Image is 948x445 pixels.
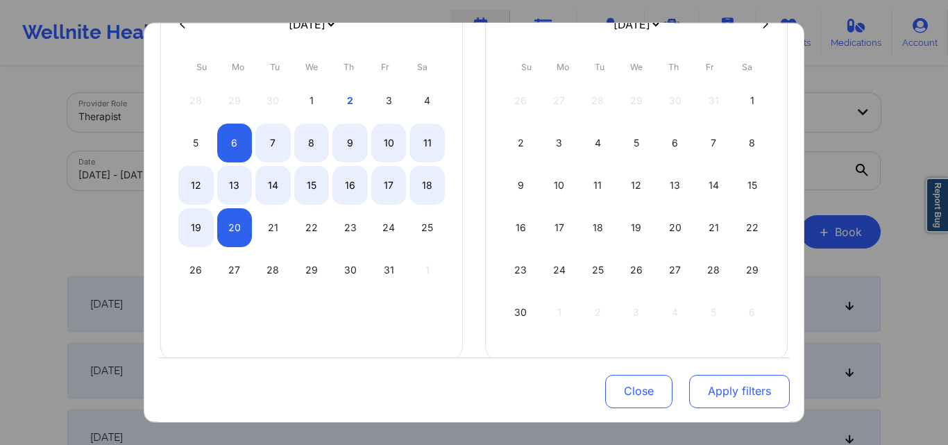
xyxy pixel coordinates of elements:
div: Sat Oct 11 2025 [409,123,445,162]
div: Wed Oct 22 2025 [294,208,330,246]
abbr: Friday [706,61,714,72]
div: Sun Oct 26 2025 [178,250,214,289]
div: Wed Nov 12 2025 [619,165,654,204]
div: Wed Oct 15 2025 [294,165,330,204]
div: Thu Oct 09 2025 [332,123,368,162]
div: Tue Nov 11 2025 [580,165,616,204]
div: Wed Nov 19 2025 [619,208,654,246]
div: Thu Oct 30 2025 [332,250,368,289]
div: Sun Nov 02 2025 [503,123,539,162]
abbr: Tuesday [595,61,604,72]
div: Mon Nov 10 2025 [542,165,577,204]
div: Fri Oct 24 2025 [371,208,407,246]
abbr: Monday [232,61,244,72]
abbr: Tuesday [270,61,280,72]
div: Fri Nov 14 2025 [696,165,731,204]
div: Sat Oct 25 2025 [409,208,445,246]
div: Sat Oct 04 2025 [409,81,445,119]
div: Thu Nov 20 2025 [657,208,693,246]
div: Mon Oct 20 2025 [217,208,253,246]
div: Thu Nov 27 2025 [657,250,693,289]
div: Tue Nov 25 2025 [580,250,616,289]
div: Fri Nov 07 2025 [696,123,731,162]
div: Thu Oct 23 2025 [332,208,368,246]
div: Sat Nov 29 2025 [734,250,770,289]
abbr: Thursday [668,61,679,72]
div: Tue Oct 07 2025 [255,123,291,162]
div: Thu Nov 06 2025 [657,123,693,162]
div: Sun Nov 23 2025 [503,250,539,289]
div: Mon Oct 27 2025 [217,250,253,289]
div: Sat Oct 18 2025 [409,165,445,204]
div: Wed Oct 29 2025 [294,250,330,289]
div: Sat Nov 08 2025 [734,123,770,162]
div: Wed Oct 08 2025 [294,123,330,162]
div: Sat Nov 01 2025 [734,81,770,119]
div: Mon Nov 24 2025 [542,250,577,289]
div: Fri Nov 21 2025 [696,208,731,246]
div: Wed Nov 26 2025 [619,250,654,289]
abbr: Wednesday [630,61,643,72]
div: Tue Oct 21 2025 [255,208,291,246]
div: Sun Oct 12 2025 [178,165,214,204]
abbr: Saturday [417,61,428,72]
div: Sat Nov 15 2025 [734,165,770,204]
div: Fri Oct 31 2025 [371,250,407,289]
div: Mon Oct 06 2025 [217,123,253,162]
div: Fri Oct 10 2025 [371,123,407,162]
abbr: Sunday [196,61,207,72]
div: Sat Nov 22 2025 [734,208,770,246]
div: Mon Oct 13 2025 [217,165,253,204]
div: Mon Nov 03 2025 [542,123,577,162]
div: Tue Oct 28 2025 [255,250,291,289]
div: Tue Nov 04 2025 [580,123,616,162]
div: Thu Oct 02 2025 [332,81,368,119]
div: Sun Nov 16 2025 [503,208,539,246]
div: Tue Nov 18 2025 [580,208,616,246]
button: Apply filters [689,375,790,408]
button: Close [605,375,672,408]
div: Thu Oct 16 2025 [332,165,368,204]
abbr: Thursday [344,61,354,72]
div: Mon Nov 17 2025 [542,208,577,246]
div: Tue Oct 14 2025 [255,165,291,204]
div: Fri Nov 28 2025 [696,250,731,289]
div: Sun Nov 30 2025 [503,292,539,331]
div: Fri Oct 03 2025 [371,81,407,119]
div: Sun Oct 19 2025 [178,208,214,246]
div: Wed Nov 05 2025 [619,123,654,162]
div: Fri Oct 17 2025 [371,165,407,204]
abbr: Wednesday [305,61,318,72]
abbr: Sunday [521,61,532,72]
div: Wed Oct 01 2025 [294,81,330,119]
abbr: Friday [381,61,389,72]
abbr: Monday [557,61,569,72]
div: Sun Nov 09 2025 [503,165,539,204]
abbr: Saturday [742,61,752,72]
div: Sun Oct 05 2025 [178,123,214,162]
div: Thu Nov 13 2025 [657,165,693,204]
